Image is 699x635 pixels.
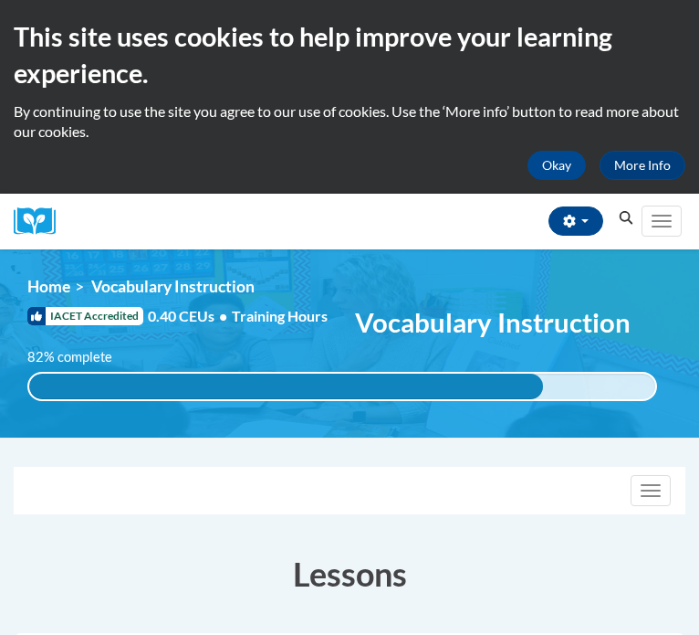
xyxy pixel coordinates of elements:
[14,18,685,92] h2: This site uses cookies to help improve your learning experience.
[29,374,543,399] div: 82% complete
[612,207,640,229] button: Search
[548,206,603,236] button: Account Settings
[527,151,586,180] button: Okay
[27,307,143,325] span: IACET Accredited
[14,101,685,142] p: By continuing to use the site you agree to our use of cookies. Use the ‘More info’ button to read...
[232,307,328,324] span: Training Hours
[148,306,232,326] span: 0.40 CEUs
[14,207,68,236] a: Cox Campus
[219,307,227,324] span: •
[27,277,70,296] a: Home
[600,151,685,180] a: More Info
[27,347,132,367] label: 82% complete
[355,306,631,338] span: Vocabulary Instruction
[640,194,685,249] div: Main menu
[14,207,68,236] img: Logo brand
[91,277,255,296] span: Vocabulary Instruction
[14,551,685,597] h3: Lessons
